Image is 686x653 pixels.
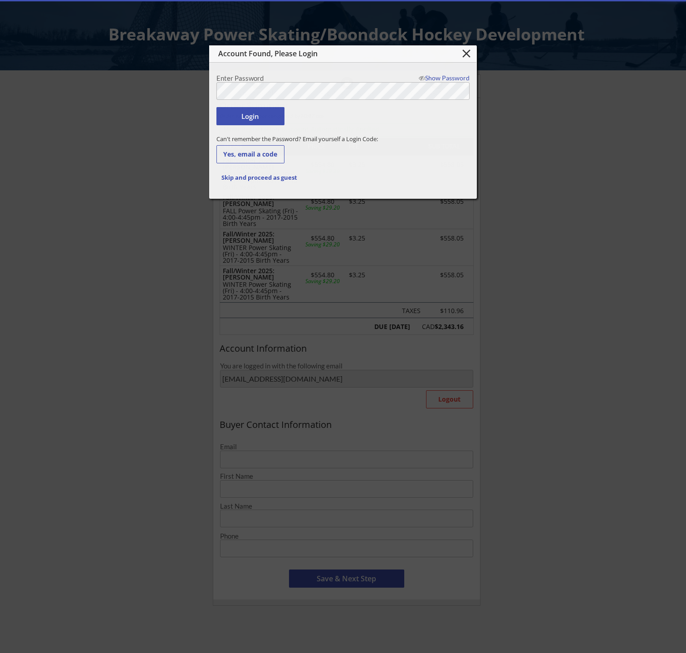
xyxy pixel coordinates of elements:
[216,75,414,82] div: Enter Password
[218,49,434,58] div: Account Found, Please Login
[415,75,470,81] div: Show Password
[216,135,470,143] div: Can't remember the Password? Email yourself a Login Code:
[459,47,474,60] button: close
[216,107,284,125] button: Login
[216,168,303,187] button: Skip and proceed as guest
[216,145,284,163] button: Yes, email a code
